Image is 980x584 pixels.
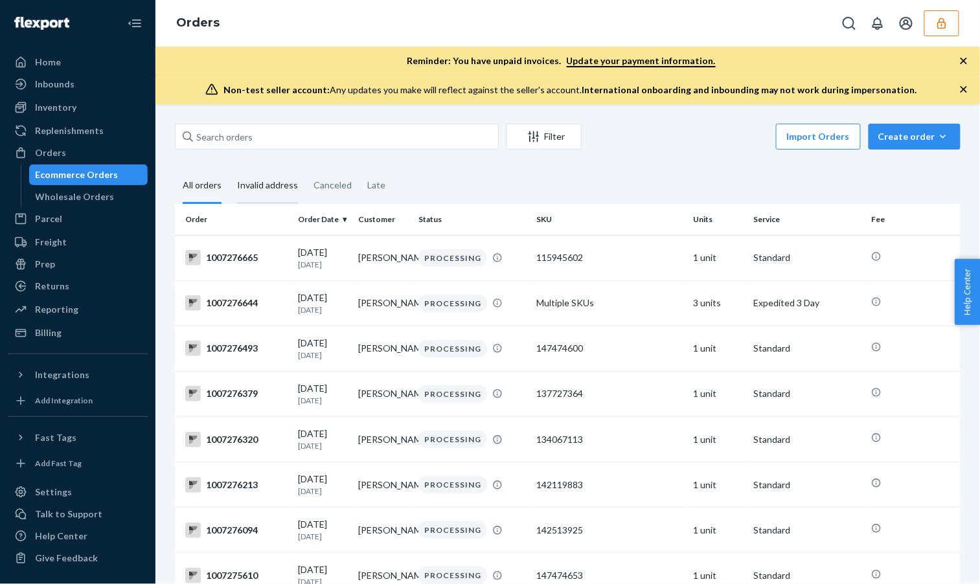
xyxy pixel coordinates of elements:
th: Units [689,204,749,235]
a: Returns [8,276,148,297]
td: 1 unit [689,371,749,416]
p: Standard [754,342,861,355]
th: Fee [866,204,961,235]
a: Add Fast Tag [8,453,148,474]
p: Standard [754,524,861,537]
div: 1007276493 [185,341,288,356]
div: Freight [35,236,67,249]
button: Open Search Box [836,10,862,36]
p: Standard [754,478,861,491]
button: Close Navigation [122,10,148,36]
div: 1007276094 [185,522,288,538]
button: Help Center [955,259,980,325]
button: Open account menu [893,10,919,36]
div: PROCESSING [418,340,487,357]
div: Ecommerce Orders [36,168,119,181]
div: PROCESSING [418,249,487,267]
div: Replenishments [35,124,104,137]
div: [DATE] [298,382,348,406]
p: [DATE] [298,440,348,451]
div: Talk to Support [35,508,102,521]
div: Inbounds [35,78,74,91]
td: [PERSON_NAME] [353,371,413,416]
div: Customer [358,214,408,225]
div: Late [367,168,385,202]
div: 1007275610 [185,568,288,583]
a: Help Center [8,526,148,546]
div: PROCESSING [418,476,487,493]
a: Orders [176,16,220,30]
p: Standard [754,569,861,582]
div: 115945602 [536,251,683,264]
div: PROCESSING [418,521,487,539]
div: 147474653 [536,569,683,582]
a: Parcel [8,208,148,229]
div: 134067113 [536,433,683,446]
td: 1 unit [689,417,749,462]
td: [PERSON_NAME] [353,280,413,326]
div: Settings [35,486,72,499]
a: Settings [8,482,148,502]
div: Create order [878,130,951,143]
div: Give Feedback [35,552,98,565]
div: Reporting [35,303,78,316]
a: Home [8,52,148,73]
p: Standard [754,251,861,264]
div: [DATE] [298,337,348,361]
p: [DATE] [298,259,348,270]
div: 1007276644 [185,295,288,311]
div: Home [35,56,61,69]
div: 147474600 [536,342,683,355]
p: [DATE] [298,395,348,406]
div: Any updates you make will reflect against the seller's account. [223,84,917,96]
button: Integrations [8,365,148,385]
div: Filter [507,130,581,143]
th: Service [749,204,867,235]
p: Standard [754,387,861,400]
p: [DATE] [298,486,348,497]
p: Standard [754,433,861,446]
div: Add Fast Tag [35,458,82,469]
div: 1007276320 [185,432,288,447]
button: Give Feedback [8,548,148,568]
a: Ecommerce Orders [29,164,148,185]
div: Invalid address [237,168,298,204]
a: Orders [8,142,148,163]
a: Add Integration [8,390,148,411]
td: [PERSON_NAME] [353,235,413,280]
div: All orders [183,168,222,204]
div: 137727364 [536,387,683,400]
div: Parcel [35,212,62,225]
td: Multiple SKUs [531,280,689,326]
span: Non-test seller account: [223,84,330,95]
a: Prep [8,254,148,275]
td: 1 unit [689,235,749,280]
div: Inventory [35,101,76,114]
div: Fast Tags [35,431,76,444]
a: Reporting [8,299,148,320]
button: Import Orders [776,124,861,150]
div: [DATE] [298,518,348,542]
td: 1 unit [689,508,749,553]
div: Wholesale Orders [36,190,115,203]
div: [DATE] [298,291,348,315]
div: [DATE] [298,473,348,497]
td: [PERSON_NAME] [353,326,413,371]
p: [DATE] [298,304,348,315]
td: [PERSON_NAME] [353,417,413,462]
div: Help Center [35,530,87,543]
a: Inventory [8,97,148,118]
a: Update your payment information. [567,55,716,67]
th: Order [175,204,293,235]
th: Status [413,204,531,235]
button: Create order [869,124,961,150]
input: Search orders [175,124,499,150]
div: 142513925 [536,524,683,537]
img: Flexport logo [14,17,69,30]
div: [DATE] [298,246,348,270]
div: 1007276665 [185,250,288,265]
td: [PERSON_NAME] [353,508,413,553]
th: Order Date [293,204,353,235]
div: Prep [35,258,55,271]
